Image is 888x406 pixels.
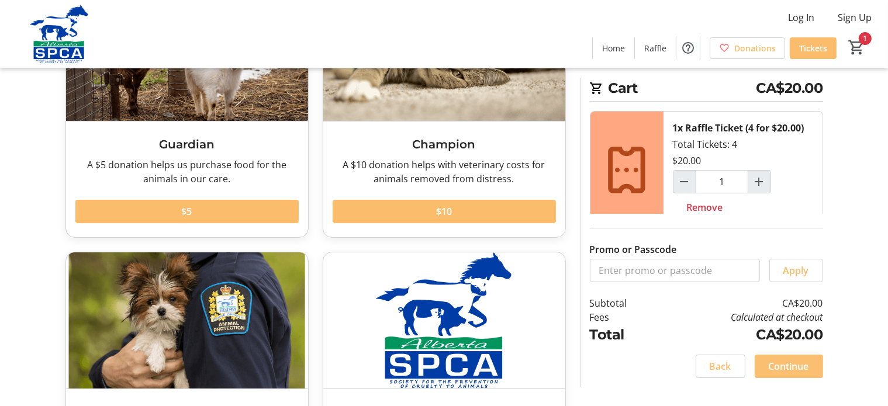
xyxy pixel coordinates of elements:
span: Log In [788,11,814,25]
img: Alberta SPCA's Logo [7,5,111,63]
span: $10 [436,204,452,218]
a: Home [593,37,634,59]
button: Back [696,355,745,378]
span: Apply [783,263,809,277]
button: Increment by one [748,171,770,193]
button: Log In [779,8,824,27]
button: Continue [755,355,823,378]
span: Back [710,359,731,373]
span: Sign Up [838,11,872,25]
button: Apply [769,259,823,282]
button: Remove [673,196,737,219]
button: Help [676,36,700,60]
h3: Champion [333,136,556,153]
td: Total [590,324,658,345]
div: A $5 donation helps us purchase food for the animals in our care. [75,158,299,186]
h3: Guardian [75,136,299,153]
span: Remove [687,200,723,214]
td: Calculated at checkout [657,310,823,324]
div: Total Tickets: 4 [664,112,823,228]
td: CA$20.00 [657,324,823,345]
a: Tickets [790,37,837,59]
input: Raffle Ticket (4 for $20.00) Quantity [696,170,748,193]
button: $5 [75,200,299,223]
div: A $10 donation helps with veterinary costs for animals removed from distress. [333,158,556,186]
button: Cart [846,37,867,58]
span: Continue [769,359,809,373]
input: Enter promo or passcode [590,259,760,282]
span: Tickets [799,42,827,54]
span: Raffle [644,42,666,54]
td: Fees [590,310,658,324]
span: $5 [182,204,192,218]
span: Home [602,42,625,54]
img: Animal Hero [66,252,308,388]
button: Sign Up [828,8,881,27]
td: CA$20.00 [657,296,823,310]
a: Donations [710,37,785,59]
button: $10 [333,200,556,223]
a: Raffle [635,37,676,59]
img: Donate Another Amount [323,252,565,388]
button: Decrement by one [673,171,696,193]
span: CA$20.00 [756,78,823,99]
td: Subtotal [590,296,658,310]
div: 1x Raffle Ticket (4 for $20.00) [673,121,804,135]
label: Promo or Passcode [590,242,677,256]
span: Donations [734,42,776,54]
h2: Cart [590,78,823,102]
div: $20.00 [673,154,702,168]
